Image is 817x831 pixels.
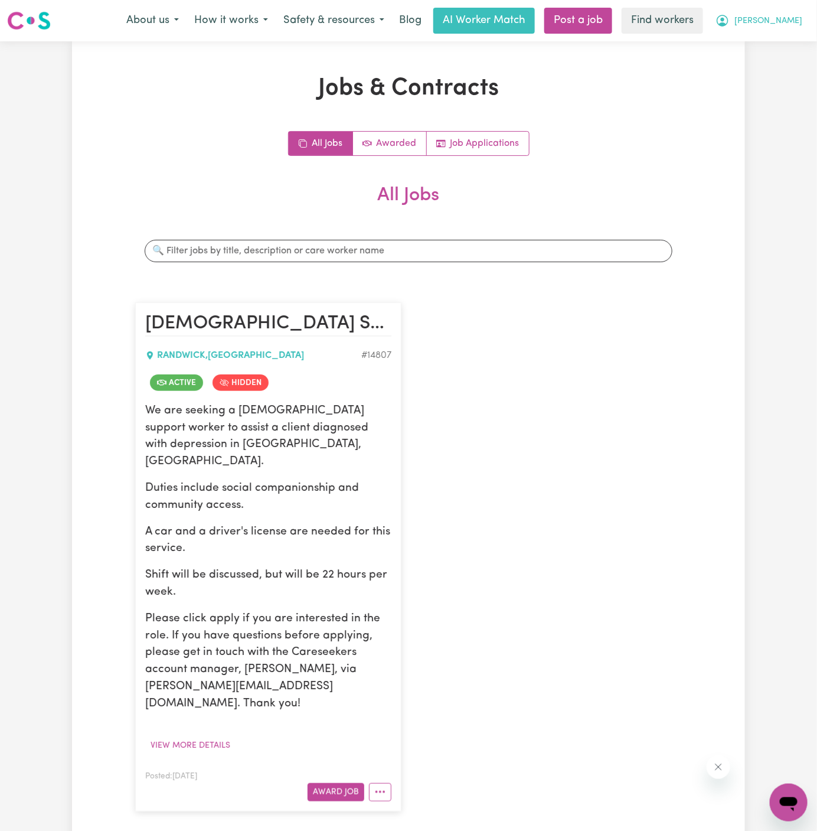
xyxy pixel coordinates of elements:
span: Job is active [150,374,203,391]
span: Job is hidden [213,374,269,391]
img: Careseekers logo [7,10,51,31]
a: Blog [392,8,429,34]
a: Careseekers logo [7,7,51,34]
a: Post a job [544,8,612,34]
p: Please click apply if you are interested in the role. If you have questions before applying, plea... [145,611,391,713]
p: Shift will be discussed, but will be 22 hours per week. [145,567,391,601]
input: 🔍 Filter jobs by title, description or care worker name [145,240,672,262]
button: Award Job [308,783,364,801]
h1: Jobs & Contracts [135,74,682,103]
button: How it works [187,8,276,33]
span: Need any help? [7,8,71,18]
a: AI Worker Match [433,8,535,34]
p: A car and a driver's license are needed for this service. [145,524,391,558]
a: Job applications [427,132,529,155]
button: About us [119,8,187,33]
a: Find workers [622,8,703,34]
p: Duties include social companionship and community access. [145,480,391,514]
button: Safety & resources [276,8,392,33]
iframe: Button to launch messaging window [770,784,808,822]
span: [PERSON_NAME] [734,15,802,28]
div: RANDWICK , [GEOGRAPHIC_DATA] [145,348,361,363]
div: Job ID #14807 [361,348,391,363]
span: Posted: [DATE] [145,773,197,780]
p: We are seeking a [DEMOGRAPHIC_DATA] support worker to assist a client diagnosed with depression i... [145,403,391,471]
a: Active jobs [353,132,427,155]
button: View more details [145,737,236,755]
a: All jobs [289,132,353,155]
h2: Female Support Worker Needed For Community Access In Randwick, NSW [145,312,391,336]
button: My Account [708,8,810,33]
h2: All Jobs [135,184,682,226]
iframe: Close message [707,755,730,779]
button: More options [369,783,391,801]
